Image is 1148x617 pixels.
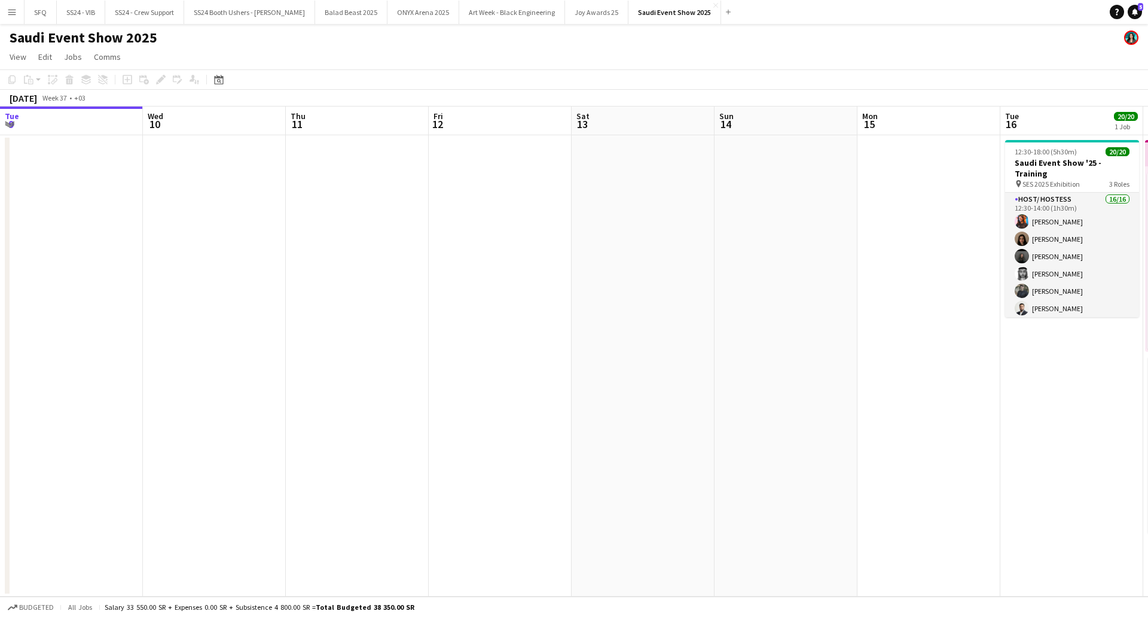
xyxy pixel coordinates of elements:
span: 9 [3,117,19,131]
a: Edit [33,49,57,65]
span: Tue [1005,111,1019,121]
button: Art Week - Black Engineering [459,1,565,24]
button: Saudi Event Show 2025 [628,1,721,24]
button: SFQ [25,1,57,24]
div: Salary 33 550.00 SR + Expenses 0.00 SR + Subsistence 4 800.00 SR = [105,603,414,612]
span: All jobs [66,603,94,612]
a: 5 [1128,5,1142,19]
button: Budgeted [6,601,56,614]
span: Sun [719,111,734,121]
span: 20/20 [1114,112,1138,121]
button: Balad Beast 2025 [315,1,387,24]
h1: Saudi Event Show 2025 [10,29,157,47]
button: SS24 Booth Ushers - [PERSON_NAME] [184,1,315,24]
span: Comms [94,51,121,62]
span: Week 37 [39,93,69,102]
span: 11 [289,117,306,131]
a: Jobs [59,49,87,65]
span: Budgeted [19,603,54,612]
button: SS24 - Crew Support [105,1,184,24]
span: 13 [575,117,590,131]
app-job-card: 12:30-18:00 (5h30m)20/20Saudi Event Show '25 - Training SES 2025 Exhibition3 RolesHost/ Hostess16... [1005,140,1139,317]
span: 12 [432,117,443,131]
span: 14 [717,117,734,131]
app-card-role: Host/ Hostess16/1612:30-14:00 (1h30m)[PERSON_NAME][PERSON_NAME][PERSON_NAME][PERSON_NAME][PERSON_... [1005,193,1139,494]
div: 1 Job [1115,122,1137,131]
span: 5 [1138,3,1143,11]
button: ONYX Arena 2025 [387,1,459,24]
span: View [10,51,26,62]
button: Joy Awards 25 [565,1,628,24]
div: +03 [74,93,86,102]
span: 3 Roles [1109,180,1129,189]
h3: Saudi Event Show '25 - Training [1005,157,1139,179]
span: Total Budgeted 38 350.00 SR [316,603,414,612]
span: 16 [1003,117,1019,131]
a: View [5,49,31,65]
span: 15 [860,117,878,131]
span: SES 2025 Exhibition [1022,180,1080,189]
span: 20/20 [1106,147,1129,156]
span: Mon [862,111,878,121]
span: Jobs [64,51,82,62]
span: Wed [148,111,163,121]
span: 12:30-18:00 (5h30m) [1015,147,1077,156]
span: Thu [291,111,306,121]
a: Comms [89,49,126,65]
span: 10 [146,117,163,131]
span: Sat [576,111,590,121]
div: [DATE] [10,92,37,104]
span: Edit [38,51,52,62]
button: SS24 - VIB [57,1,105,24]
span: Fri [433,111,443,121]
span: Tue [5,111,19,121]
app-user-avatar: Raghad Faisal [1124,31,1138,45]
